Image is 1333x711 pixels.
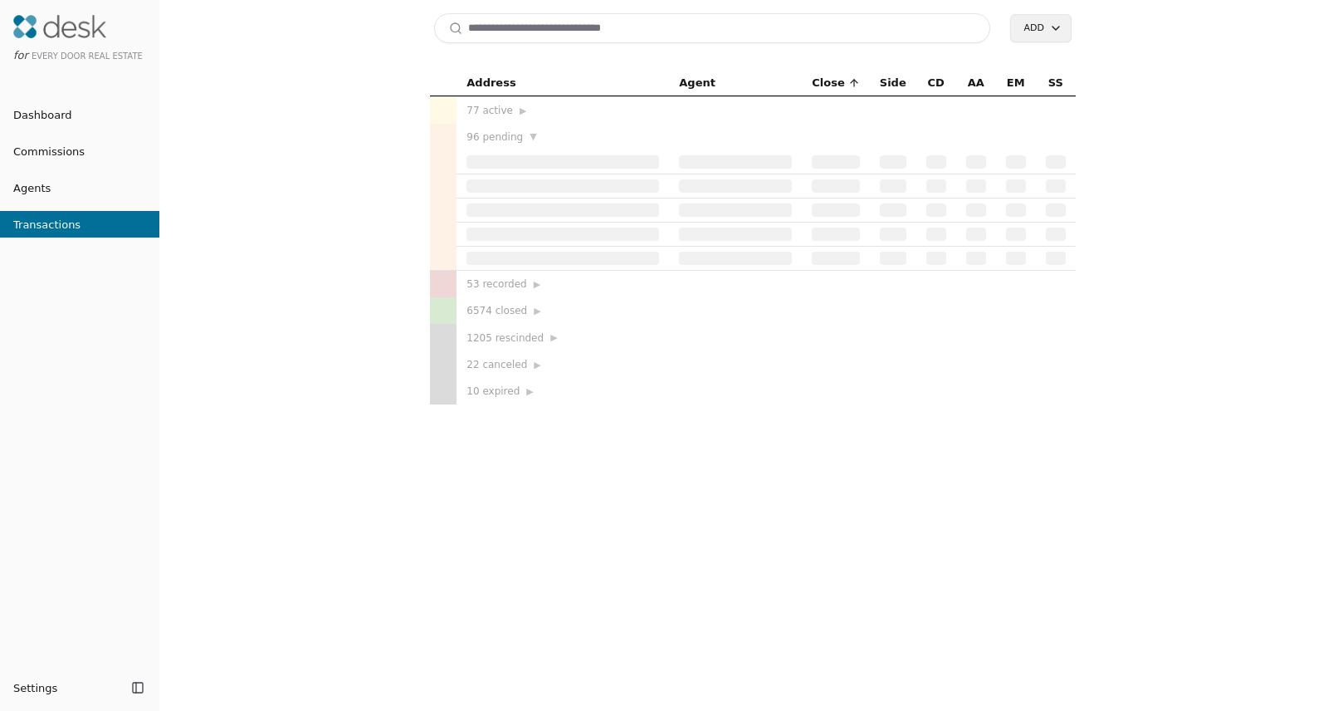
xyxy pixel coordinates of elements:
[466,102,659,119] div: 77 active
[1007,74,1025,92] span: EM
[520,104,526,119] span: ▶
[1048,74,1063,92] span: SS
[13,49,28,61] span: for
[550,331,557,346] span: ▶
[1010,14,1072,42] button: Add
[466,356,659,373] div: 22 canceled
[7,674,126,701] button: Settings
[534,304,540,319] span: ▶
[13,679,57,697] span: Settings
[679,74,715,92] span: Agent
[880,74,906,92] span: Side
[466,74,515,92] span: Address
[526,385,533,400] span: ▶
[968,74,984,92] span: AA
[534,277,540,292] span: ▶
[466,383,659,400] div: 10 expired
[812,74,844,92] span: Close
[530,130,536,145] span: ▼
[466,302,659,319] div: 6574 closed
[928,74,945,92] span: CD
[534,358,540,373] span: ▶
[466,129,523,145] span: 96 pending
[466,276,659,292] div: 53 recorded
[13,15,106,38] img: Desk
[466,329,659,346] div: 1205 rescinded
[32,51,143,61] span: Every Door Real Estate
